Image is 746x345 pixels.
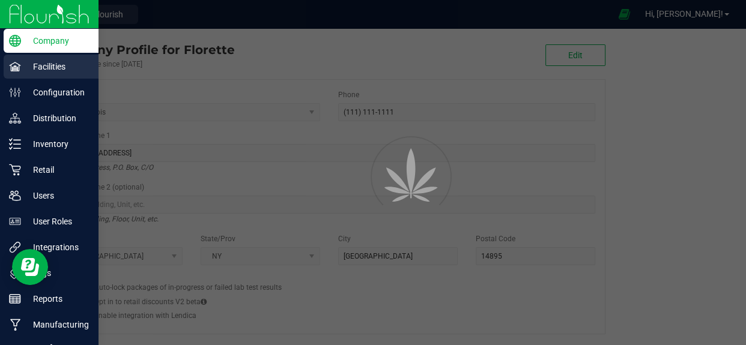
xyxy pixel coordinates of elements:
[21,163,93,177] p: Retail
[9,267,21,279] inline-svg: Tags
[21,292,93,306] p: Reports
[9,319,21,331] inline-svg: Manufacturing
[21,240,93,254] p: Integrations
[9,293,21,305] inline-svg: Reports
[21,111,93,125] p: Distribution
[21,188,93,203] p: Users
[9,241,21,253] inline-svg: Integrations
[21,85,93,100] p: Configuration
[9,215,21,227] inline-svg: User Roles
[9,86,21,98] inline-svg: Configuration
[9,138,21,150] inline-svg: Inventory
[9,35,21,47] inline-svg: Company
[21,317,93,332] p: Manufacturing
[9,164,21,176] inline-svg: Retail
[21,34,93,48] p: Company
[21,266,93,280] p: Tags
[21,214,93,229] p: User Roles
[21,59,93,74] p: Facilities
[9,112,21,124] inline-svg: Distribution
[9,61,21,73] inline-svg: Facilities
[9,190,21,202] inline-svg: Users
[21,137,93,151] p: Inventory
[12,249,48,285] iframe: Resource center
